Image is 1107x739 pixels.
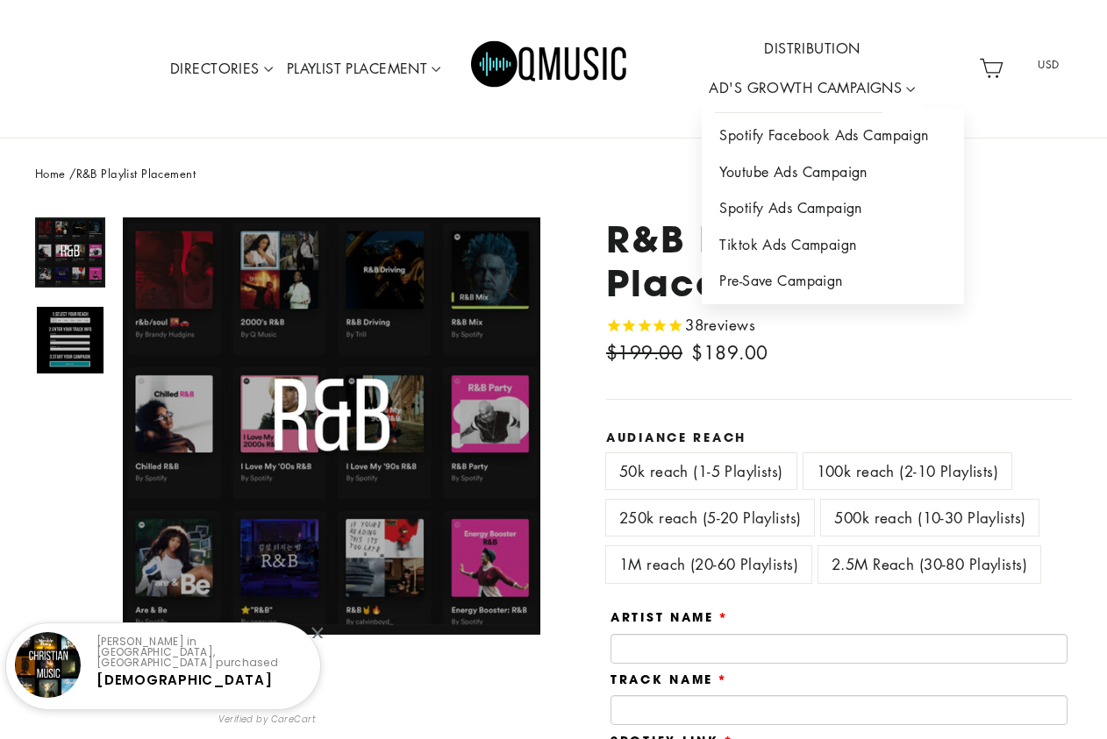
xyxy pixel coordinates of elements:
[702,154,963,191] a: Youtube Ads Campaign
[606,500,814,536] label: 250k reach (5-20 Playlists)
[1016,52,1082,78] span: USD
[35,165,66,181] a: Home
[611,672,728,686] label: Track Name
[691,340,768,365] span: $189.00
[606,340,682,365] span: $199.00
[218,713,317,727] small: Verified by CareCart
[702,227,963,264] a: Tiktok Ads Campaign
[96,671,273,705] a: [DEMOGRAPHIC_DATA] Playlist Placem...
[611,610,729,624] label: Artist Name
[37,219,104,286] img: R&B Playlist Placement
[37,307,104,373] img: R&B Playlist Placement
[606,546,811,582] label: 1M reach (20-60 Playlists)
[702,190,963,227] a: Spotify Ads Campaign
[702,263,963,300] a: Pre-Save Campaign
[606,453,796,489] label: 50k reach (1-5 Playlists)
[702,117,963,154] a: Spotify Facebook Ads Campaign
[128,18,972,120] div: Primary
[818,546,1040,582] label: 2.5M Reach (30-80 Playlists)
[803,453,1011,489] label: 100k reach (2-10 Playlists)
[69,165,75,181] span: /
[606,217,1072,303] h1: R&B Playlist Placement
[163,49,280,89] a: DIRECTORIES
[96,636,305,668] p: [PERSON_NAME] in [GEOGRAPHIC_DATA], [GEOGRAPHIC_DATA] purchased
[702,68,922,109] a: AD'S GROWTH CAMPAIGNS
[280,49,448,89] a: PLAYLIST PLACEMENT
[35,165,1072,183] nav: breadcrumbs
[606,313,755,338] span: Rated 4.9 out of 5 stars 38 reviews
[821,500,1039,536] label: 500k reach (10-30 Playlists)
[757,29,867,69] a: DISTRIBUTION
[703,315,755,335] span: reviews
[606,430,1072,444] label: Audiance Reach
[685,315,755,335] span: 38 reviews
[471,29,629,108] img: Q Music Promotions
